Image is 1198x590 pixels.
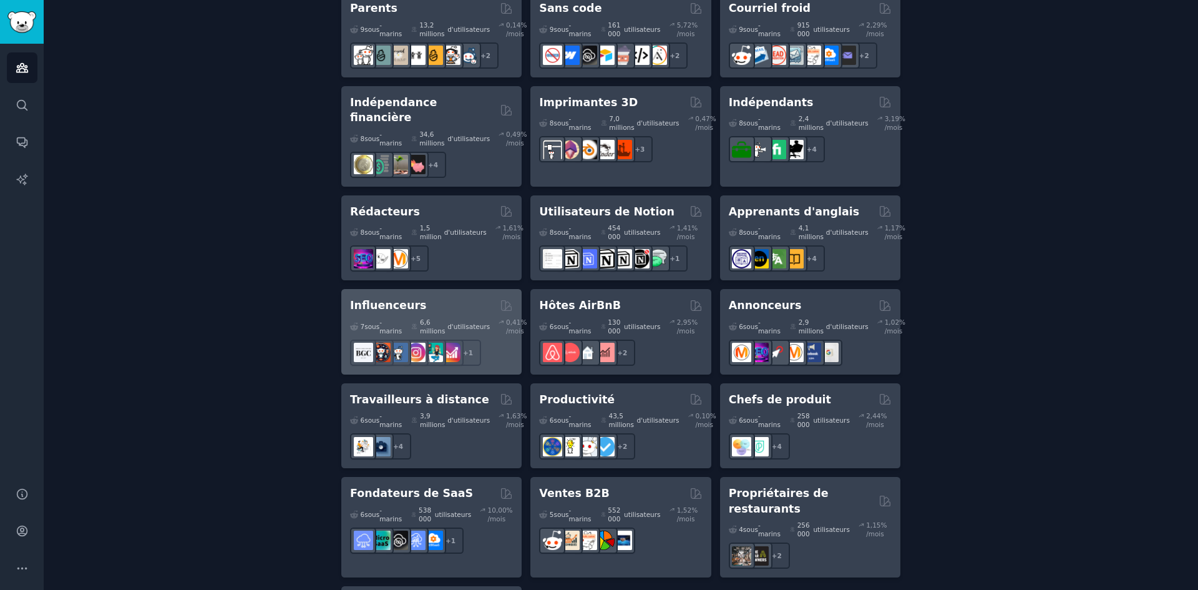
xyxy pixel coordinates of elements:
img: B2BSaaS [424,531,443,550]
img: réseaux sociaux [371,343,391,362]
img: notioncreations [560,249,580,268]
font: -marins [379,318,402,335]
img: marketing de contenu [389,249,408,268]
img: techniques de vente [560,531,580,550]
img: Parents célibataires [371,46,391,65]
font: Utilisateurs de Notion [539,205,674,218]
img: ventes b2b [802,46,821,65]
font: 2 [675,52,679,59]
font: 0,41 [506,318,520,326]
font: 130 000 [608,318,620,335]
font: 1,02 [885,318,899,326]
font: + [428,161,434,169]
font: + [807,145,812,153]
font: 5 [416,255,421,262]
font: -marins [758,115,781,131]
img: restaurateurs [732,546,751,566]
font: Productivité [539,393,615,406]
font: 9 [361,26,365,33]
font: 6 [361,416,365,424]
img: Meilleurs modèles de notions [630,249,650,268]
font: + [807,255,812,262]
font: 2,44 [866,412,880,420]
font: 5,72 [677,21,691,29]
font: sous [554,416,569,424]
font: 552 000 [608,506,620,523]
font: 8 [361,135,365,142]
font: 1,5 million [420,224,442,240]
font: Apprenants d'anglais [729,205,860,218]
font: 8 [739,119,743,127]
font: 4 [777,443,781,450]
font: d'utilisateurs [447,416,490,424]
font: Indépendants [729,96,814,109]
img: NotionGeeks [595,249,615,268]
img: courrier électronique froid [784,46,804,65]
font: Chefs de produit [729,393,831,406]
font: 4,1 millions [799,224,824,240]
img: Sensibilisation par courriel [837,46,856,65]
font: 6 [361,511,365,518]
font: d'utilisateurs [826,119,869,127]
img: astuces de vie [560,437,580,456]
img: Conseils de vente B2B [613,531,632,550]
font: % /mois [506,318,527,335]
font: -marins [569,224,592,240]
font: 0,10 [695,412,709,420]
font: + [772,552,777,559]
font: -marins [569,318,592,335]
font: d'utilisateurs [447,135,490,142]
font: sous [364,511,379,518]
img: modélisation 3D [560,140,580,159]
font: sous [743,229,758,236]
img: Hébergements AirBnB [560,343,580,362]
font: 1,52 [677,506,691,514]
font: % /mois [506,130,527,147]
font: 915 000 [797,21,810,37]
font: 538 000 [419,506,431,523]
font: 13,2 millions [419,21,444,37]
font: 256 000 [797,521,810,538]
img: Investissement AirBnB [595,343,615,362]
font: 3 [640,145,645,153]
font: 8 [739,229,743,236]
font: 43,5 millions [608,412,633,428]
img: nocodelowcode [613,46,632,65]
img: B2BSaaS [819,46,839,65]
font: 2 [486,52,490,59]
font: 2,4 millions [799,115,824,131]
font: % /mois [885,318,905,335]
img: Conseils de croissance sur Instagram [441,343,460,362]
font: % /mois [866,412,887,428]
font: d'utilisateurs [826,323,869,330]
img: productivité [578,437,597,456]
font: % /mois [488,506,513,523]
font: Courriel froid [729,2,811,14]
font: 2 [864,52,869,59]
font: sous [554,323,569,330]
img: propriétés locatives [578,343,597,362]
font: utilisateurs [624,229,660,236]
font: 1 [675,255,679,262]
font: sous [554,26,569,33]
font: Propriétaires de restaurants [729,487,829,515]
font: -marins [379,224,402,240]
img: microsaas [371,531,391,550]
font: 2,95 [677,318,691,326]
img: SaaS sans code [389,531,408,550]
font: 1 [469,349,473,356]
font: -marins [569,412,592,428]
font: -marins [758,21,781,37]
font: 454 000 [608,224,620,240]
font: 2 [623,443,627,450]
img: parents de multiples [441,46,460,65]
font: + [463,349,469,356]
font: Fondateurs de SaaS [350,487,473,499]
img: référencement [354,249,373,268]
img: Marketing Instagram [406,343,426,362]
font: 34,6 millions [419,130,444,147]
img: Nouveaux parents [424,46,443,65]
img: ventes [732,46,751,65]
img: Conseils LifePro [543,437,562,456]
font: -marins [758,412,781,428]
